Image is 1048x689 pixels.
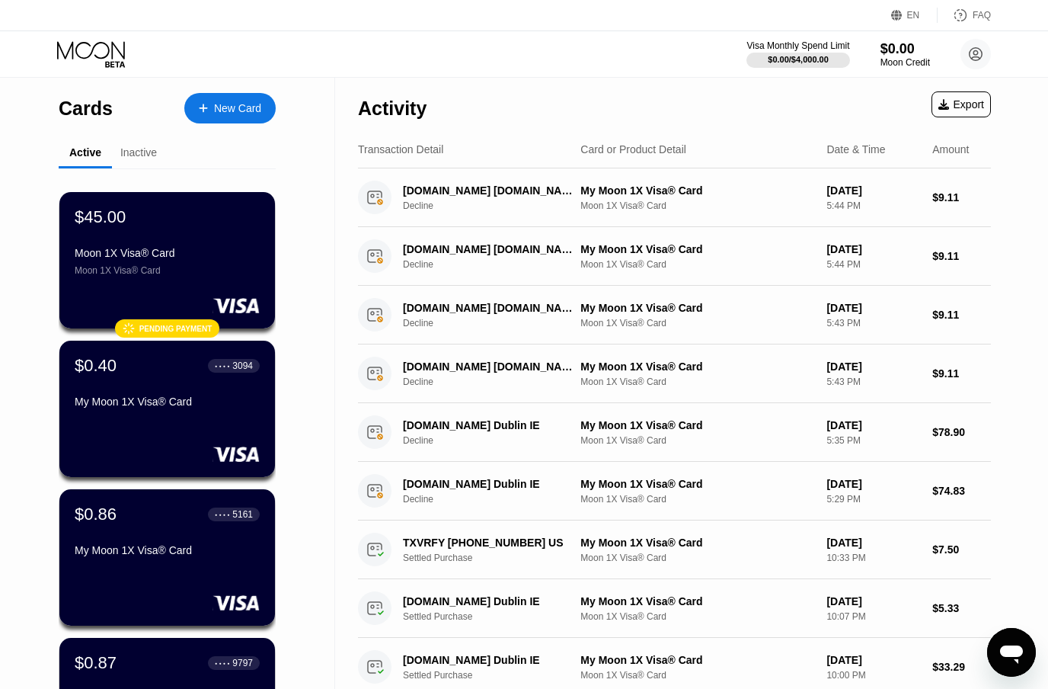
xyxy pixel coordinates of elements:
[826,670,920,681] div: 10:00 PM
[403,419,579,431] div: [DOMAIN_NAME] Dublin IE
[580,553,814,563] div: Moon 1X Visa® Card
[403,318,593,328] div: Decline
[403,184,579,197] div: [DOMAIN_NAME] [DOMAIN_NAME] IE
[403,537,579,549] div: TXVRFY [PHONE_NUMBER] US
[826,595,920,607] div: [DATE]
[931,91,991,117] div: Export
[580,435,814,446] div: Moon 1X Visa® Card
[938,8,991,23] div: FAQ
[987,628,1036,677] iframe: Button to launch messaging window
[826,143,885,155] div: Date & Time
[232,658,253,668] div: 9797
[69,146,101,159] div: Active
[932,309,991,321] div: $9.11
[232,361,253,371] div: 3094
[932,426,991,438] div: $78.90
[358,168,991,227] div: [DOMAIN_NAME] [DOMAIN_NAME] IEDeclineMy Moon 1X Visa® CardMoon 1X Visa® Card[DATE]5:44 PM$9.11
[403,478,579,490] div: [DOMAIN_NAME] Dublin IE
[75,356,117,376] div: $0.40
[580,478,814,490] div: My Moon 1X Visa® Card
[75,247,260,259] div: Moon 1X Visa® Card
[75,653,117,673] div: $0.87
[826,494,920,505] div: 5:29 PM
[580,377,814,387] div: Moon 1X Visa® Card
[215,661,230,665] div: ● ● ● ●
[932,543,991,556] div: $7.50
[580,611,814,622] div: Moon 1X Visa® Card
[59,341,275,477] div: $0.40● ● ● ●3094My Moon 1X Visa® Card
[75,265,260,276] div: Moon 1X Visa® Card
[403,553,593,563] div: Settled Purchase
[358,403,991,462] div: [DOMAIN_NAME] Dublin IEDeclineMy Moon 1X Visa® CardMoon 1X Visa® Card[DATE]5:35 PM$78.90
[403,611,593,622] div: Settled Purchase
[59,98,113,120] div: Cards
[826,318,920,328] div: 5:43 PM
[403,377,593,387] div: Decline
[358,579,991,638] div: [DOMAIN_NAME] Dublin IESettled PurchaseMy Moon 1X Visa® CardMoon 1X Visa® Card[DATE]10:07 PM$5.33
[746,40,849,68] div: Visa Monthly Spend Limit$0.00/$4,000.00
[826,435,920,446] div: 5:35 PM
[75,396,260,408] div: My Moon 1X Visa® Card
[932,191,991,203] div: $9.11
[826,200,920,211] div: 5:44 PM
[120,146,157,159] div: Inactive
[358,286,991,344] div: [DOMAIN_NAME] [DOMAIN_NAME] IEDeclineMy Moon 1X Visa® CardMoon 1X Visa® Card[DATE]5:43 PM$9.11
[580,537,814,549] div: My Moon 1X Visa® Card
[580,302,814,314] div: My Moon 1X Visa® Card
[826,419,920,431] div: [DATE]
[973,10,991,21] div: FAQ
[403,494,593,505] div: Decline
[232,509,253,520] div: 5161
[580,494,814,505] div: Moon 1X Visa® Card
[75,544,260,556] div: My Moon 1X Visa® Card
[938,98,984,111] div: Export
[403,243,579,255] div: [DOMAIN_NAME] [DOMAIN_NAME] IE
[215,364,230,368] div: ● ● ● ●
[59,489,275,626] div: $0.86● ● ● ●5161My Moon 1X Visa® Card
[826,184,920,197] div: [DATE]
[215,512,230,517] div: ● ● ● ●
[403,302,579,314] div: [DOMAIN_NAME] [DOMAIN_NAME] IE
[358,462,991,521] div: [DOMAIN_NAME] Dublin IEDeclineMy Moon 1X Visa® CardMoon 1X Visa® Card[DATE]5:29 PM$74.83
[768,55,829,64] div: $0.00 / $4,000.00
[59,192,275,328] div: $45.00Moon 1X Visa® CardMoon 1X Visa® CardPending payment
[580,259,814,270] div: Moon 1X Visa® Card
[358,227,991,286] div: [DOMAIN_NAME] [DOMAIN_NAME] IEDeclineMy Moon 1X Visa® CardMoon 1X Visa® Card[DATE]5:44 PM$9.11
[826,243,920,255] div: [DATE]
[403,361,579,373] div: [DOMAIN_NAME] [DOMAIN_NAME] IE
[403,200,593,211] div: Decline
[826,553,920,563] div: 10:33 PM
[123,322,135,335] div: 
[932,143,969,155] div: Amount
[932,367,991,380] div: $9.11
[403,435,593,446] div: Decline
[746,40,849,51] div: Visa Monthly Spend Limit
[580,184,814,197] div: My Moon 1X Visa® Card
[358,98,427,120] div: Activity
[907,10,920,21] div: EN
[403,670,593,681] div: Settled Purchase
[75,207,126,227] div: $45.00
[826,302,920,314] div: [DATE]
[580,670,814,681] div: Moon 1X Visa® Card
[580,318,814,328] div: Moon 1X Visa® Card
[403,654,579,666] div: [DOMAIN_NAME] Dublin IE
[580,595,814,607] div: My Moon 1X Visa® Card
[826,259,920,270] div: 5:44 PM
[214,102,261,115] div: New Card
[358,344,991,403] div: [DOMAIN_NAME] [DOMAIN_NAME] IEDeclineMy Moon 1X Visa® CardMoon 1X Visa® Card[DATE]5:43 PM$9.11
[139,325,212,333] div: Pending payment
[580,200,814,211] div: Moon 1X Visa® Card
[880,41,930,57] div: $0.00
[932,602,991,614] div: $5.33
[580,243,814,255] div: My Moon 1X Visa® Card
[580,654,814,666] div: My Moon 1X Visa® Card
[891,8,938,23] div: EN
[580,143,686,155] div: Card or Product Detail
[580,361,814,373] div: My Moon 1X Visa® Card
[358,521,991,579] div: TXVRFY [PHONE_NUMBER] USSettled PurchaseMy Moon 1X Visa® CardMoon 1X Visa® Card[DATE]10:33 PM$7.50
[826,654,920,666] div: [DATE]
[880,41,930,68] div: $0.00Moon Credit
